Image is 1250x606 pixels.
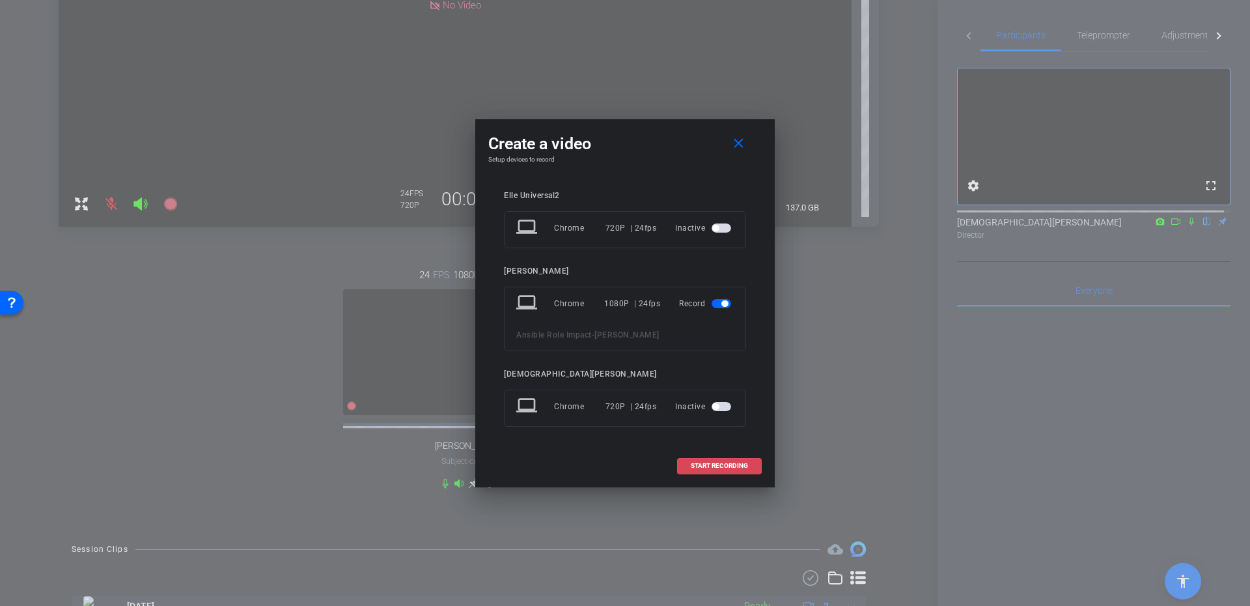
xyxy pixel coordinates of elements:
[504,267,746,276] div: [PERSON_NAME]
[605,395,657,418] div: 720P | 24fps
[605,216,657,240] div: 720P | 24fps
[604,292,660,315] div: 1080P | 24fps
[516,330,592,339] span: Ansible Role Impact
[675,395,734,418] div: Inactive
[554,216,605,240] div: Chrome
[691,463,748,469] span: START RECORDING
[516,292,540,315] mat-icon: laptop
[516,395,540,418] mat-icon: laptop
[677,458,762,474] button: START RECORDING
[504,191,746,201] div: Elle Universal2
[554,292,604,315] div: Chrome
[504,369,746,379] div: [DEMOGRAPHIC_DATA][PERSON_NAME]
[516,216,540,240] mat-icon: laptop
[592,330,595,339] span: -
[675,216,734,240] div: Inactive
[594,330,660,339] span: [PERSON_NAME]
[554,395,605,418] div: Chrome
[679,292,734,315] div: Record
[488,156,762,164] h4: Setup devices to record
[730,136,747,152] mat-icon: close
[488,132,762,156] div: Create a video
